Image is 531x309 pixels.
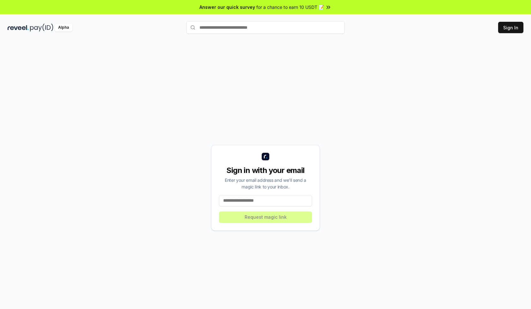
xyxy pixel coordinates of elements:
[30,24,53,32] img: pay_id
[219,165,312,175] div: Sign in with your email
[256,4,324,10] span: for a chance to earn 10 USDT 📝
[498,22,523,33] button: Sign In
[55,24,72,32] div: Alpha
[262,153,269,160] img: logo_small
[8,24,29,32] img: reveel_dark
[199,4,255,10] span: Answer our quick survey
[219,177,312,190] div: Enter your email address and we’ll send a magic link to your inbox.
